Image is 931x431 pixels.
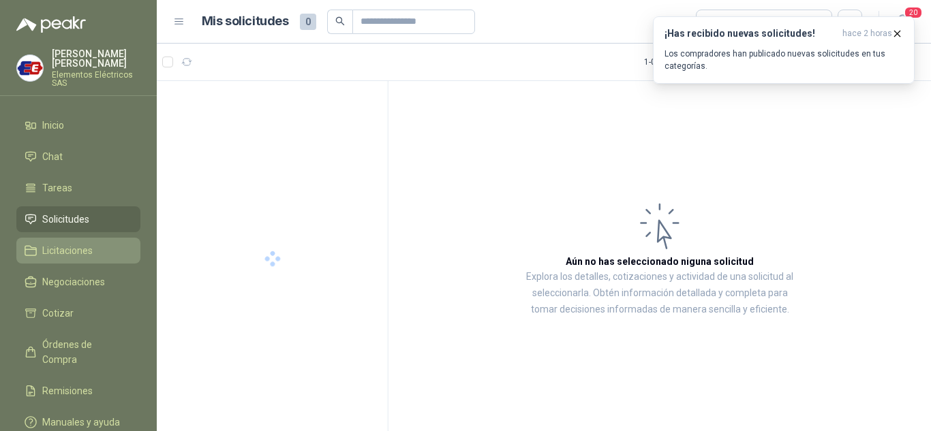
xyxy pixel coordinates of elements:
span: hace 2 horas [842,28,892,39]
span: Inicio [42,118,64,133]
p: [PERSON_NAME] [PERSON_NAME] [52,49,140,68]
a: Solicitudes [16,206,140,232]
a: Negociaciones [16,269,140,295]
a: Licitaciones [16,238,140,264]
a: Chat [16,144,140,170]
button: ¡Has recibido nuevas solicitudes!hace 2 horas Los compradores han publicado nuevas solicitudes en... [653,16,915,84]
a: Órdenes de Compra [16,332,140,372]
span: Cotizar [42,306,74,321]
span: Licitaciones [42,243,93,258]
h3: Aún no has seleccionado niguna solicitud [566,254,754,269]
a: Tareas [16,175,140,201]
button: 20 [890,10,915,34]
div: 1 - 0 de 0 [644,51,714,73]
a: Remisiones [16,378,140,404]
span: 20 [904,6,923,19]
span: search [335,16,345,26]
span: Chat [42,149,63,164]
span: Tareas [42,180,72,195]
h3: ¡Has recibido nuevas solicitudes! [665,28,837,39]
a: Inicio [16,112,140,138]
p: Explora los detalles, cotizaciones y actividad de una solicitud al seleccionarla. Obtén informaci... [525,269,795,318]
span: Remisiones [42,383,93,398]
span: Negociaciones [42,274,105,289]
span: 0 [300,14,316,30]
a: Cotizar [16,300,140,326]
span: Solicitudes [42,212,89,227]
h1: Mis solicitudes [202,12,289,31]
img: Company Logo [17,55,43,81]
div: Todas [705,14,733,29]
p: Los compradores han publicado nuevas solicitudes en tus categorías. [665,48,903,72]
p: Elementos Eléctricos SAS [52,71,140,87]
span: Órdenes de Compra [42,337,127,367]
span: Manuales y ayuda [42,415,120,430]
img: Logo peakr [16,16,86,33]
